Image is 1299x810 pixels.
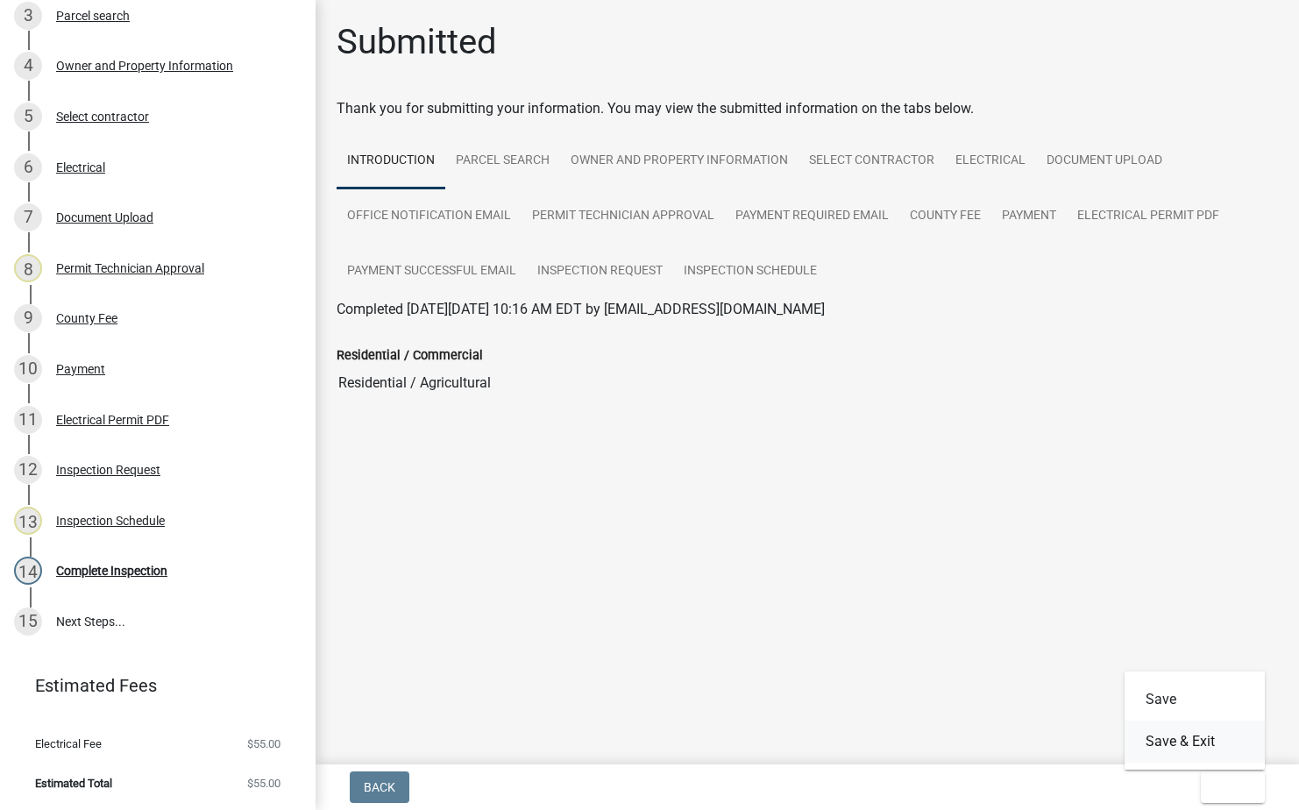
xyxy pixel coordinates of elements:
[56,363,105,375] div: Payment
[56,262,204,274] div: Permit Technician Approval
[14,668,287,703] a: Estimated Fees
[673,244,827,300] a: Inspection Schedule
[1201,771,1265,803] button: Exit
[1125,671,1265,770] div: Exit
[56,464,160,476] div: Inspection Request
[56,211,153,224] div: Document Upload
[522,188,725,245] a: Permit Technician Approval
[56,110,149,123] div: Select contractor
[799,133,945,189] a: Select contractor
[247,738,280,750] span: $55.00
[56,414,169,426] div: Electrical Permit PDF
[35,738,102,750] span: Electrical Fee
[14,2,42,30] div: 3
[14,557,42,585] div: 14
[247,778,280,789] span: $55.00
[337,350,483,362] label: Residential / Commercial
[337,244,527,300] a: Payment Successful Email
[337,133,445,189] a: Introduction
[445,133,560,189] a: Parcel search
[1036,133,1173,189] a: Document Upload
[14,52,42,80] div: 4
[14,203,42,231] div: 7
[991,188,1067,245] a: Payment
[1215,780,1240,794] span: Exit
[337,301,825,317] span: Completed [DATE][DATE] 10:16 AM EDT by [EMAIL_ADDRESS][DOMAIN_NAME]
[560,133,799,189] a: Owner and Property Information
[1125,721,1265,763] button: Save & Exit
[14,507,42,535] div: 13
[56,161,105,174] div: Electrical
[56,312,117,324] div: County Fee
[14,456,42,484] div: 12
[56,515,165,527] div: Inspection Schedule
[364,780,395,794] span: Back
[14,355,42,383] div: 10
[337,188,522,245] a: Office Notification Email
[35,778,112,789] span: Estimated Total
[56,10,130,22] div: Parcel search
[14,153,42,181] div: 6
[56,565,167,577] div: Complete Inspection
[1125,679,1265,721] button: Save
[337,21,497,63] h1: Submitted
[725,188,899,245] a: Payment Required Email
[337,98,1278,119] div: Thank you for submitting your information. You may view the submitted information on the tabs below.
[14,103,42,131] div: 5
[14,607,42,636] div: 15
[56,60,233,72] div: Owner and Property Information
[350,771,409,803] button: Back
[14,254,42,282] div: 8
[527,244,673,300] a: Inspection Request
[14,406,42,434] div: 11
[945,133,1036,189] a: Electrical
[899,188,991,245] a: County Fee
[14,304,42,332] div: 9
[1067,188,1230,245] a: Electrical Permit PDF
